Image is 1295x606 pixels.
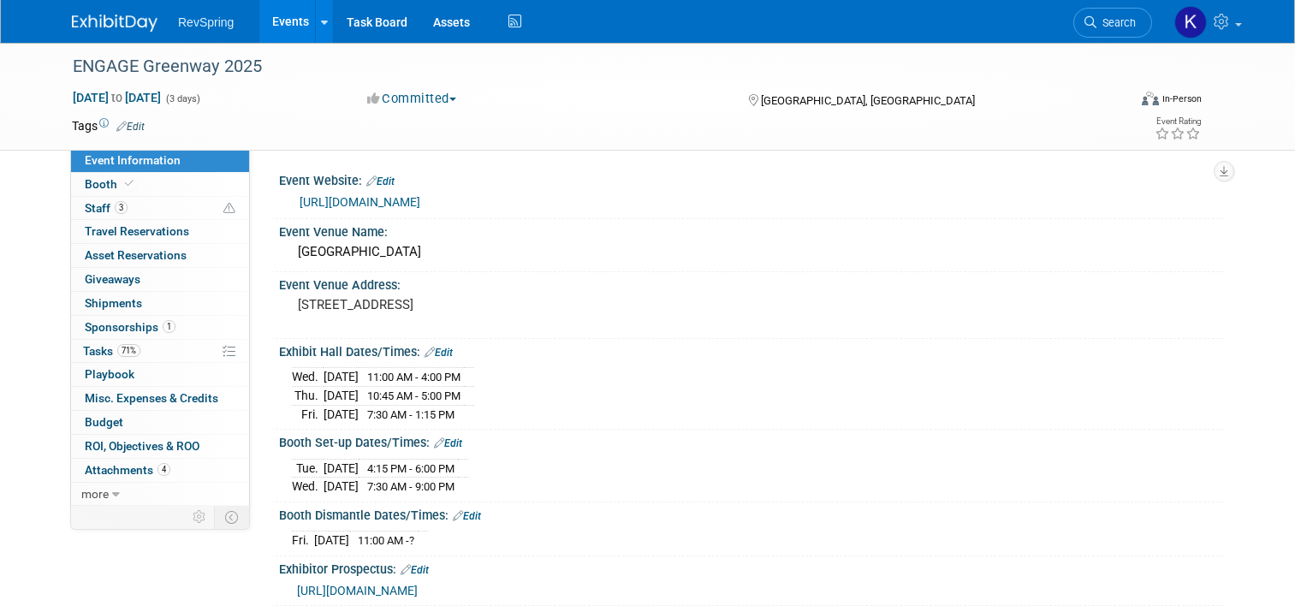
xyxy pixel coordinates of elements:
[297,584,418,597] a: [URL][DOMAIN_NAME]
[292,478,324,496] td: Wed.
[1073,8,1152,38] a: Search
[71,483,249,506] a: more
[85,224,189,238] span: Travel Reservations
[314,532,349,550] td: [DATE]
[85,201,128,215] span: Staff
[71,244,249,267] a: Asset Reservations
[71,197,249,220] a: Staff3
[85,463,170,477] span: Attachments
[71,435,249,458] a: ROI, Objectives & ROO
[71,340,249,363] a: Tasks71%
[125,179,134,188] i: Booth reservation complete
[71,292,249,315] a: Shipments
[361,90,463,108] button: Committed
[425,347,453,359] a: Edit
[178,15,234,29] span: RevSpring
[324,459,359,478] td: [DATE]
[81,487,109,501] span: more
[85,367,134,381] span: Playbook
[292,368,324,387] td: Wed.
[279,502,1223,525] div: Booth Dismantle Dates/Times:
[67,51,1106,82] div: ENGAGE Greenway 2025
[117,344,140,357] span: 71%
[1096,16,1136,29] span: Search
[71,459,249,482] a: Attachments4
[366,175,395,187] a: Edit
[292,459,324,478] td: Tue.
[85,439,199,453] span: ROI, Objectives & ROO
[761,94,975,107] span: [GEOGRAPHIC_DATA], [GEOGRAPHIC_DATA]
[71,411,249,434] a: Budget
[324,478,359,496] td: [DATE]
[215,506,250,528] td: Toggle Event Tabs
[71,316,249,339] a: Sponsorships1
[324,387,359,406] td: [DATE]
[279,556,1223,579] div: Exhibitor Prospectus:
[85,320,175,334] span: Sponsorships
[401,564,429,576] a: Edit
[279,430,1223,452] div: Booth Set-up Dates/Times:
[1161,92,1202,105] div: In-Person
[292,239,1210,265] div: [GEOGRAPHIC_DATA]
[367,371,460,383] span: 11:00 AM - 4:00 PM
[1174,6,1207,39] img: Kelsey Culver
[298,297,654,312] pre: [STREET_ADDRESS]
[71,387,249,410] a: Misc. Expenses & Credits
[71,268,249,291] a: Giveaways
[367,462,454,475] span: 4:15 PM - 6:00 PM
[109,91,125,104] span: to
[453,510,481,522] a: Edit
[85,177,137,191] span: Booth
[434,437,462,449] a: Edit
[279,272,1223,294] div: Event Venue Address:
[185,506,215,528] td: Personalize Event Tab Strip
[71,173,249,196] a: Booth
[72,90,162,105] span: [DATE] [DATE]
[1155,117,1201,126] div: Event Rating
[115,201,128,214] span: 3
[83,344,140,358] span: Tasks
[157,463,170,476] span: 4
[71,363,249,386] a: Playbook
[292,405,324,423] td: Fri.
[163,320,175,333] span: 1
[71,220,249,243] a: Travel Reservations
[72,117,145,134] td: Tags
[324,405,359,423] td: [DATE]
[279,168,1223,190] div: Event Website:
[292,532,314,550] td: Fri.
[1035,89,1202,115] div: Event Format
[85,296,142,310] span: Shipments
[71,149,249,172] a: Event Information
[279,339,1223,361] div: Exhibit Hall Dates/Times:
[85,272,140,286] span: Giveaways
[116,121,145,133] a: Edit
[300,195,420,209] a: [URL][DOMAIN_NAME]
[279,219,1223,241] div: Event Venue Name:
[367,408,454,421] span: 7:30 AM - 1:15 PM
[409,534,414,547] span: ?
[358,534,414,547] span: 11:00 AM -
[292,387,324,406] td: Thu.
[164,93,200,104] span: (3 days)
[72,15,157,32] img: ExhibitDay
[367,480,454,493] span: 7:30 AM - 9:00 PM
[85,415,123,429] span: Budget
[85,248,187,262] span: Asset Reservations
[324,368,359,387] td: [DATE]
[85,153,181,167] span: Event Information
[1142,92,1159,105] img: Format-Inperson.png
[223,201,235,217] span: Potential Scheduling Conflict -- at least one attendee is tagged in another overlapping event.
[367,389,460,402] span: 10:45 AM - 5:00 PM
[85,391,218,405] span: Misc. Expenses & Credits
